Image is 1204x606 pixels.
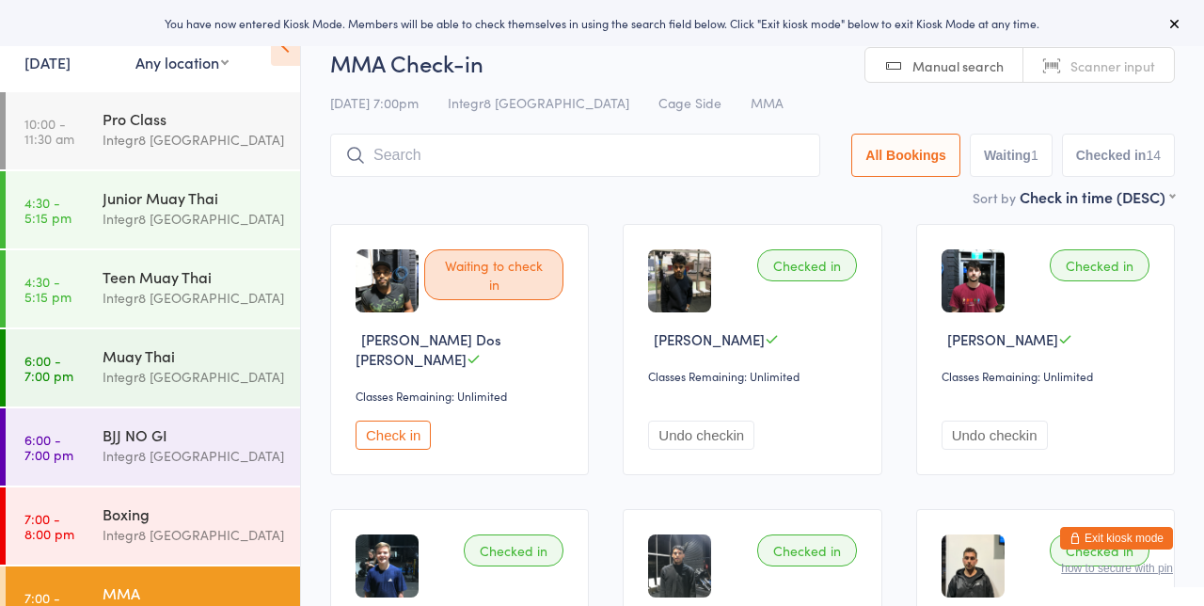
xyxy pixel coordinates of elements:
span: Manual search [912,56,1004,75]
div: Check in time (DESC) [1020,186,1175,207]
img: image1745826371.png [356,249,419,312]
a: 4:30 -5:15 pmTeen Muay ThaiIntegr8 [GEOGRAPHIC_DATA] [6,250,300,327]
h2: MMA Check-in [330,47,1175,78]
span: Integr8 [GEOGRAPHIC_DATA] [448,93,629,112]
input: Search [330,134,820,177]
a: [DATE] [24,52,71,72]
time: 7:00 - 8:00 pm [24,511,74,541]
div: 1 [1031,148,1038,163]
div: Integr8 [GEOGRAPHIC_DATA] [103,524,284,546]
a: 6:00 -7:00 pmMuay ThaiIntegr8 [GEOGRAPHIC_DATA] [6,329,300,407]
button: All Bookings [851,134,960,177]
span: [PERSON_NAME] [947,329,1058,349]
div: Integr8 [GEOGRAPHIC_DATA] [103,129,284,151]
span: [DATE] 7:00pm [330,93,419,112]
span: Scanner input [1070,56,1155,75]
div: Checked in [464,534,563,566]
div: Classes Remaining: Unlimited [648,368,862,384]
div: Boxing [103,503,284,524]
img: image1746607344.png [942,249,1005,312]
div: Checked in [1050,249,1149,281]
time: 10:00 - 11:30 am [24,116,74,146]
time: 4:30 - 5:15 pm [24,195,71,225]
button: how to secure with pin [1061,562,1173,575]
div: BJJ NO GI [103,424,284,445]
button: Exit kiosk mode [1060,527,1173,550]
div: Muay Thai [103,345,284,366]
span: MMA [751,93,784,112]
button: Undo checkin [648,421,754,450]
div: Integr8 [GEOGRAPHIC_DATA] [103,287,284,309]
div: 14 [1146,148,1161,163]
div: Checked in [757,249,857,281]
img: image1755591247.png [648,534,711,598]
span: [PERSON_NAME] Dos [PERSON_NAME] [356,329,501,369]
button: Checked in14 [1062,134,1175,177]
a: 6:00 -7:00 pmBJJ NO GIIntegr8 [GEOGRAPHIC_DATA] [6,408,300,486]
div: Classes Remaining: Unlimited [942,368,1155,384]
label: Sort by [973,188,1016,207]
div: You have now entered Kiosk Mode. Members will be able to check themselves in using the search fie... [30,15,1174,31]
div: Integr8 [GEOGRAPHIC_DATA] [103,445,284,467]
div: Pro Class [103,108,284,129]
a: 7:00 -8:00 pmBoxingIntegr8 [GEOGRAPHIC_DATA] [6,487,300,565]
img: image1745823692.png [648,249,711,312]
span: [PERSON_NAME] [654,329,765,349]
button: Check in [356,421,431,450]
div: Classes Remaining: Unlimited [356,388,569,404]
a: 4:30 -5:15 pmJunior Muay ThaiIntegr8 [GEOGRAPHIC_DATA] [6,171,300,248]
a: 10:00 -11:30 amPro ClassIntegr8 [GEOGRAPHIC_DATA] [6,92,300,169]
button: Waiting1 [970,134,1053,177]
div: Checked in [757,534,857,566]
span: Cage Side [658,93,721,112]
img: image1748508603.png [942,534,1005,598]
div: MMA [103,582,284,603]
div: Any location [135,52,229,72]
time: 6:00 - 7:00 pm [24,353,73,383]
div: Checked in [1050,534,1149,566]
div: Integr8 [GEOGRAPHIC_DATA] [103,366,284,388]
button: Undo checkin [942,421,1048,450]
img: image1745830272.png [356,534,419,598]
div: Integr8 [GEOGRAPHIC_DATA] [103,208,284,230]
time: 6:00 - 7:00 pm [24,432,73,462]
time: 4:30 - 5:15 pm [24,274,71,304]
div: Teen Muay Thai [103,266,284,287]
div: Junior Muay Thai [103,187,284,208]
div: Waiting to check in [424,249,563,300]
